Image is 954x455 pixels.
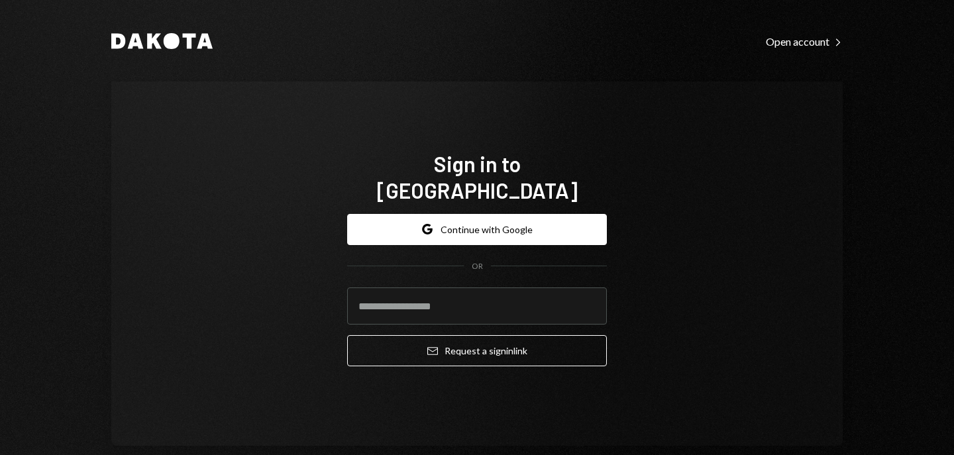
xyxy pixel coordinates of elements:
[472,261,483,272] div: OR
[347,150,607,203] h1: Sign in to [GEOGRAPHIC_DATA]
[766,35,843,48] div: Open account
[347,335,607,366] button: Request a signinlink
[766,34,843,48] a: Open account
[347,214,607,245] button: Continue with Google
